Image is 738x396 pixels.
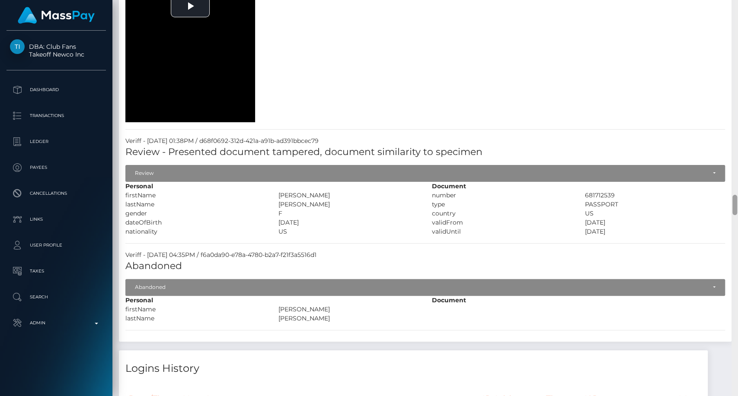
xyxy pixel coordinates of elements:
[119,314,272,323] div: lastName
[432,182,466,190] strong: Document
[135,284,706,291] div: Abandoned
[425,200,578,209] div: type
[6,43,106,58] span: DBA: Club Fans Takeoff Newco Inc
[119,209,272,218] div: gender
[578,191,732,200] div: 681712539
[6,157,106,178] a: Payees
[119,250,732,260] div: Veriff - [DATE] 04:35PM / f6a0da90-e78a-4780-b2a7-f21f3a5516d1
[425,209,578,218] div: country
[125,296,153,304] strong: Personal
[425,218,578,227] div: validFrom
[125,165,725,181] button: Review
[18,7,95,24] img: MassPay Logo
[6,209,106,230] a: Links
[10,109,102,122] p: Transactions
[125,146,725,159] h5: Review - Presented document tampered, document similarity to specimen
[6,79,106,101] a: Dashboard
[6,105,106,127] a: Transactions
[119,200,272,209] div: lastName
[578,218,732,227] div: [DATE]
[272,314,425,323] div: [PERSON_NAME]
[6,312,106,334] a: Admin
[6,260,106,282] a: Taxes
[125,361,701,376] h4: Logins History
[6,183,106,204] a: Cancellations
[272,218,425,227] div: [DATE]
[6,131,106,152] a: Ledger
[272,305,425,314] div: [PERSON_NAME]
[125,260,725,273] h5: Abandoned
[10,83,102,96] p: Dashboard
[125,279,725,295] button: Abandoned
[578,209,732,218] div: US
[425,227,578,236] div: validUntil
[10,291,102,304] p: Search
[135,170,706,177] div: Review
[10,213,102,226] p: Links
[425,191,578,200] div: number
[272,209,425,218] div: F
[6,286,106,308] a: Search
[10,135,102,148] p: Ledger
[10,187,102,200] p: Cancellations
[272,191,425,200] div: [PERSON_NAME]
[10,39,25,54] img: Takeoff Newco Inc
[119,136,732,146] div: Veriff - [DATE] 01:38PM / d68f0692-312d-421a-a91b-ad391bbcec79
[119,191,272,200] div: firstName
[119,218,272,227] div: dateOfBirth
[125,182,153,190] strong: Personal
[432,296,466,304] strong: Document
[10,239,102,252] p: User Profile
[10,161,102,174] p: Payees
[272,227,425,236] div: US
[272,200,425,209] div: [PERSON_NAME]
[6,234,106,256] a: User Profile
[578,200,732,209] div: PASSPORT
[578,227,732,236] div: [DATE]
[10,317,102,329] p: Admin
[119,305,272,314] div: firstName
[119,227,272,236] div: nationality
[10,265,102,278] p: Taxes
